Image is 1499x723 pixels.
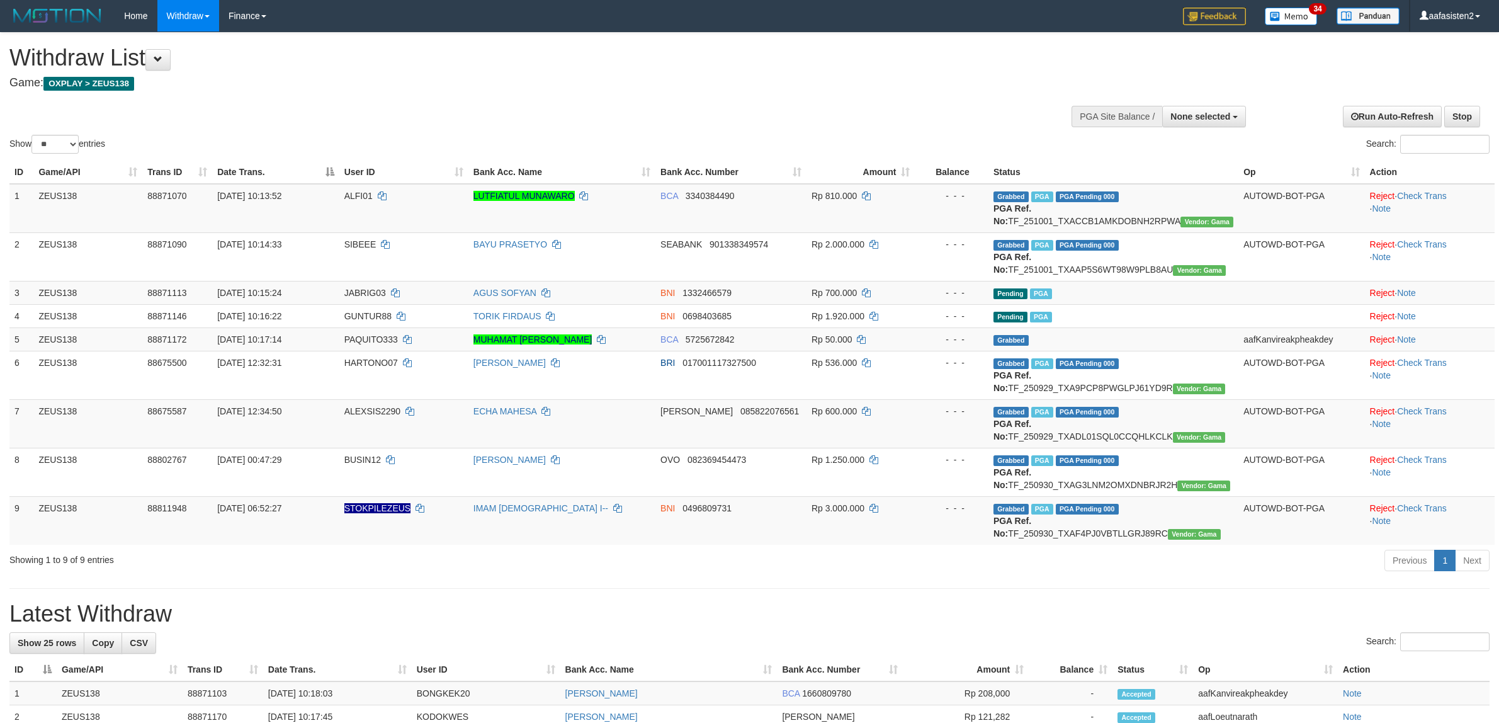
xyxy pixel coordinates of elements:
[9,632,84,654] a: Show 25 rows
[1455,550,1490,571] a: Next
[33,232,142,281] td: ZEUS138
[183,658,263,681] th: Trans ID: activate to sort column ascending
[920,405,983,418] div: - - -
[217,191,281,201] span: [DATE] 10:13:52
[920,310,983,322] div: - - -
[682,503,732,513] span: Copy 0496809731 to clipboard
[9,658,57,681] th: ID: activate to sort column descending
[1031,407,1053,418] span: Marked by aafpengsreynich
[9,304,33,327] td: 4
[217,406,281,416] span: [DATE] 12:34:50
[1343,106,1442,127] a: Run Auto-Refresh
[1366,632,1490,651] label: Search:
[802,688,851,698] span: Copy 1660809780 to clipboard
[33,161,142,184] th: Game/API: activate to sort column ascending
[920,287,983,299] div: - - -
[1365,281,1495,304] td: ·
[147,191,186,201] span: 88871070
[993,407,1029,418] span: Grabbed
[903,658,1029,681] th: Amount: activate to sort column ascending
[812,503,864,513] span: Rp 3.000.000
[740,406,799,416] span: Copy 085822076561 to clipboard
[1370,288,1395,298] a: Reject
[473,358,546,368] a: [PERSON_NAME]
[412,658,560,681] th: User ID: activate to sort column ascending
[993,240,1029,251] span: Grabbed
[18,638,76,648] span: Show 25 rows
[9,601,1490,627] h1: Latest Withdraw
[1238,351,1364,399] td: AUTOWD-BOT-PGA
[142,161,212,184] th: Trans ID: activate to sort column ascending
[344,239,376,249] span: SIBEEE
[993,312,1027,322] span: Pending
[1444,106,1480,127] a: Stop
[263,658,412,681] th: Date Trans.: activate to sort column ascending
[988,496,1238,545] td: TF_250930_TXAF4PJ0VBTLLGRJ89RC
[993,203,1031,226] b: PGA Ref. No:
[33,496,142,545] td: ZEUS138
[1370,358,1395,368] a: Reject
[920,190,983,202] div: - - -
[217,455,281,465] span: [DATE] 00:47:29
[782,712,854,722] span: [PERSON_NAME]
[660,334,678,344] span: BCA
[183,681,263,705] td: 88871103
[782,688,800,698] span: BCA
[812,288,857,298] span: Rp 700.000
[812,358,857,368] span: Rp 536.000
[9,232,33,281] td: 2
[1031,358,1053,369] span: Marked by aaftrukkakada
[806,161,915,184] th: Amount: activate to sort column ascending
[212,161,339,184] th: Date Trans.: activate to sort column descending
[1117,712,1155,723] span: Accepted
[812,311,864,321] span: Rp 1.920.000
[1031,191,1053,202] span: Marked by aafnoeunsreypich
[147,503,186,513] span: 88811948
[9,681,57,705] td: 1
[344,503,411,513] span: Nama rekening ada tanda titik/strip, harap diedit
[9,6,105,25] img: MOTION_logo.png
[660,239,702,249] span: SEABANK
[468,161,655,184] th: Bank Acc. Name: activate to sort column ascending
[1434,550,1456,571] a: 1
[993,335,1029,346] span: Grabbed
[1397,288,1416,298] a: Note
[993,370,1031,393] b: PGA Ref. No:
[147,406,186,416] span: 88675587
[1031,504,1053,515] span: Marked by aafsreyleap
[33,304,142,327] td: ZEUS138
[1031,455,1053,466] span: Marked by aafsreyleap
[1365,351,1495,399] td: · ·
[9,399,33,448] td: 7
[9,281,33,304] td: 3
[988,161,1238,184] th: Status
[777,658,903,681] th: Bank Acc. Number: activate to sort column ascending
[655,161,806,184] th: Bank Acc. Number: activate to sort column ascending
[1397,334,1416,344] a: Note
[1238,161,1364,184] th: Op: activate to sort column ascending
[473,288,536,298] a: AGUS SOFYAN
[1056,504,1119,515] span: PGA Pending
[920,238,983,251] div: - - -
[920,502,983,515] div: - - -
[1372,203,1391,213] a: Note
[9,45,987,71] h1: Withdraw List
[9,77,987,89] h4: Game:
[122,632,156,654] a: CSV
[1168,529,1221,540] span: Vendor URL: https://trx31.1velocity.biz
[1072,106,1162,127] div: PGA Site Balance /
[9,448,33,496] td: 8
[217,288,281,298] span: [DATE] 10:15:24
[1397,191,1447,201] a: Check Trans
[1370,503,1395,513] a: Reject
[1397,358,1447,368] a: Check Trans
[1370,406,1395,416] a: Reject
[686,191,735,201] span: Copy 3340384490 to clipboard
[1397,311,1416,321] a: Note
[660,311,675,321] span: BNI
[473,406,536,416] a: ECHA MAHESA
[473,503,608,513] a: IMAM [DEMOGRAPHIC_DATA] I--
[1343,688,1362,698] a: Note
[217,311,281,321] span: [DATE] 10:16:22
[33,281,142,304] td: ZEUS138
